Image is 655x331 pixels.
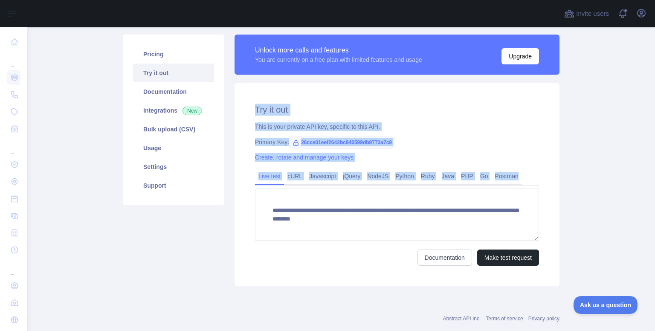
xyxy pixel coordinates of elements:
[438,169,458,183] a: Java
[528,316,559,322] a: Privacy policy
[284,169,306,183] a: cURL
[183,107,202,115] span: New
[477,169,492,183] a: Go
[458,169,477,183] a: PHP
[7,138,20,155] div: ...
[255,154,354,161] a: Create, rotate and manage your keys
[477,250,539,266] button: Make test request
[133,64,214,82] a: Try it out
[133,101,214,120] a: Integrations New
[417,169,438,183] a: Ruby
[486,316,523,322] a: Terms of service
[255,55,422,64] div: You are currently on a free plan with limited features and usage
[133,45,214,64] a: Pricing
[306,169,339,183] a: Javascript
[133,176,214,195] a: Support
[562,7,611,20] button: Invite users
[443,316,481,322] a: Abstract API Inc.
[133,139,214,157] a: Usage
[255,45,422,55] div: Unlock more calls and features
[255,122,539,131] div: This is your private API key, specific to this API.
[255,138,539,146] div: Primary Key:
[7,259,20,276] div: ...
[417,250,472,266] a: Documentation
[364,169,392,183] a: NodeJS
[576,9,609,19] span: Invite users
[133,120,214,139] a: Bulk upload (CSV)
[7,51,20,68] div: ...
[492,169,522,183] a: Postman
[289,136,395,149] span: 26cce01eef2642bc940599db9773a7c9
[392,169,417,183] a: Python
[339,169,364,183] a: jQuery
[255,169,284,183] a: Live test
[133,82,214,101] a: Documentation
[133,157,214,176] a: Settings
[501,48,539,64] button: Upgrade
[574,296,638,314] iframe: Toggle Customer Support
[255,104,539,116] h2: Try it out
